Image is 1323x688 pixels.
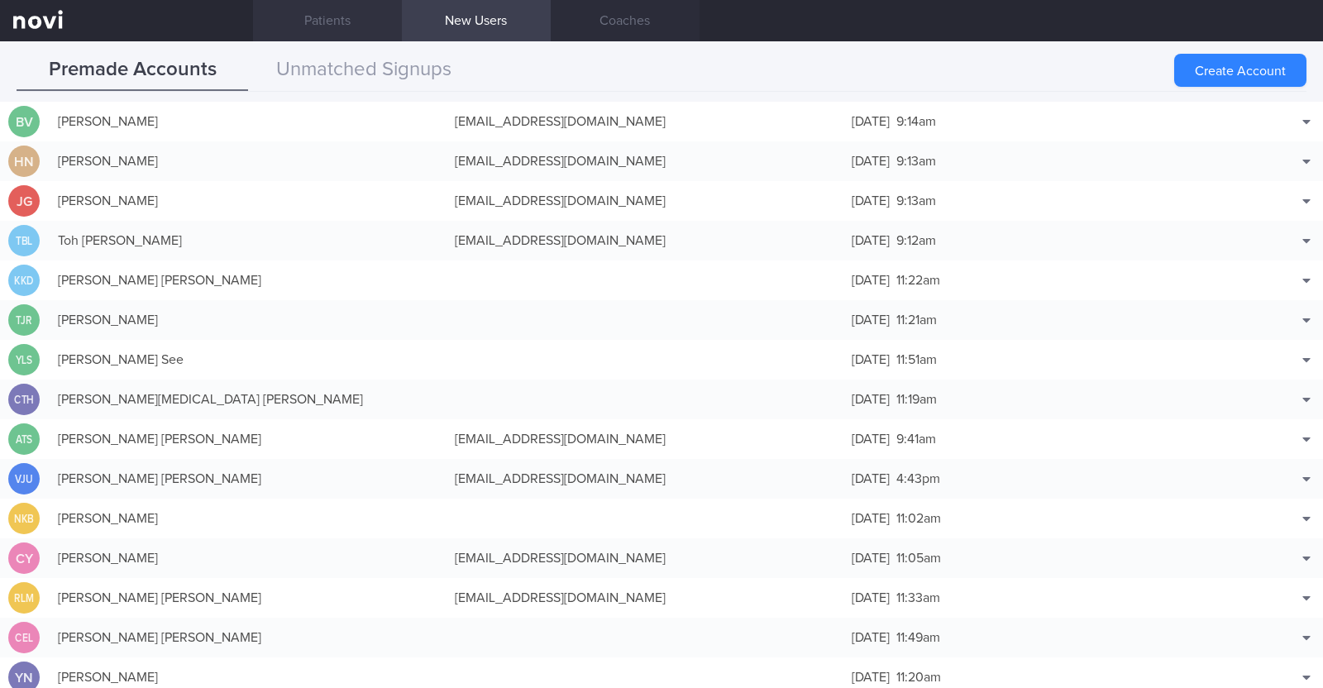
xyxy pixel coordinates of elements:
span: 11:19am [896,393,937,406]
div: [EMAIL_ADDRESS][DOMAIN_NAME] [447,423,843,456]
div: [EMAIL_ADDRESS][DOMAIN_NAME] [447,462,843,495]
div: CTH [11,384,37,416]
div: TJR [11,304,37,337]
span: 11:33am [896,591,940,604]
div: KKD [11,265,37,297]
div: JG [8,185,40,217]
div: ATS [11,423,37,456]
span: [DATE] [852,472,890,485]
div: [PERSON_NAME] [50,542,447,575]
span: [DATE] [852,313,890,327]
div: TBL [11,225,37,257]
div: [EMAIL_ADDRESS][DOMAIN_NAME] [447,542,843,575]
span: 9:14am [896,115,936,128]
span: 11:51am [896,353,937,366]
span: 11:05am [896,552,941,565]
button: Premade Accounts [17,50,248,91]
div: [PERSON_NAME] [50,105,447,138]
div: [PERSON_NAME] [PERSON_NAME] [50,264,447,297]
span: [DATE] [852,432,890,446]
div: HN [8,146,40,178]
div: RLM [11,582,37,614]
div: Toh [PERSON_NAME] [50,224,447,257]
div: CEL [11,622,37,654]
span: [DATE] [852,155,890,168]
button: Unmatched Signups [248,50,480,91]
div: [PERSON_NAME] [50,502,447,535]
div: [EMAIL_ADDRESS][DOMAIN_NAME] [447,581,843,614]
span: [DATE] [852,353,890,366]
div: [EMAIL_ADDRESS][DOMAIN_NAME] [447,224,843,257]
span: [DATE] [852,115,890,128]
div: [PERSON_NAME] [50,145,447,178]
span: [DATE] [852,274,890,287]
span: 9:13am [896,194,936,208]
span: [DATE] [852,393,890,406]
span: 9:13am [896,155,936,168]
span: [DATE] [852,194,890,208]
div: [PERSON_NAME] [PERSON_NAME] [50,423,447,456]
span: [DATE] [852,552,890,565]
span: [DATE] [852,591,890,604]
div: [PERSON_NAME] [PERSON_NAME] [50,621,447,654]
span: [DATE] [852,671,890,684]
button: Create Account [1174,54,1306,87]
div: [EMAIL_ADDRESS][DOMAIN_NAME] [447,145,843,178]
div: [PERSON_NAME] [PERSON_NAME] [50,462,447,495]
span: 11:49am [896,631,940,644]
div: NKB [11,503,37,535]
span: 11:21am [896,313,937,327]
span: [DATE] [852,512,890,525]
div: [PERSON_NAME] See [50,343,447,376]
div: [PERSON_NAME] [PERSON_NAME] [50,581,447,614]
div: [EMAIL_ADDRESS][DOMAIN_NAME] [447,184,843,217]
span: 9:41am [896,432,936,446]
span: 9:12am [896,234,936,247]
div: [PERSON_NAME] [50,303,447,337]
span: 11:22am [896,274,940,287]
div: YLS [11,344,37,376]
div: [PERSON_NAME][MEDICAL_DATA] [PERSON_NAME] [50,383,447,416]
span: 4:43pm [896,472,940,485]
span: 11:02am [896,512,941,525]
div: [PERSON_NAME] [50,184,447,217]
span: 11:20am [896,671,941,684]
span: [DATE] [852,631,890,644]
span: [DATE] [852,234,890,247]
div: CY [8,542,40,575]
div: VJU [11,463,37,495]
div: bv [8,106,40,138]
div: [EMAIL_ADDRESS][DOMAIN_NAME] [447,105,843,138]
